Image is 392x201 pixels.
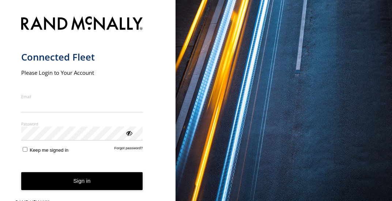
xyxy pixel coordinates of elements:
[23,147,27,152] input: Keep me signed in
[21,15,143,34] img: Rand McNally
[114,146,143,153] a: Forgot password?
[21,51,143,63] h1: Connected Fleet
[125,129,132,136] div: ViewPassword
[30,147,68,153] span: Keep me signed in
[21,94,143,99] label: Email
[21,172,143,190] button: Sign in
[21,121,143,127] label: Password
[21,69,143,76] h2: Please Login to Your Account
